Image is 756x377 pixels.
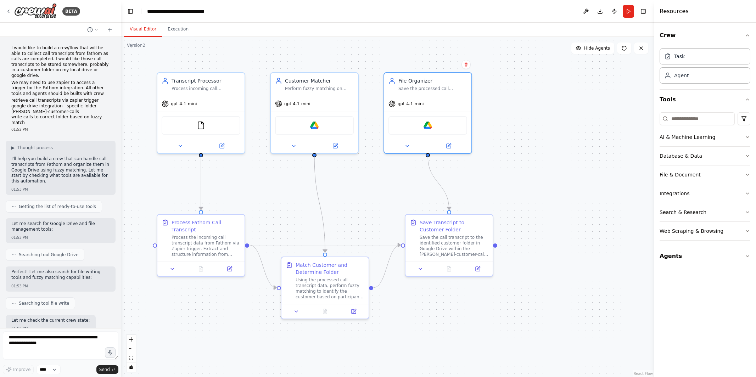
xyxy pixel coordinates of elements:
[11,269,110,280] p: Perfect! Let me also search for file writing tools and fuzzy matching capabilities:
[660,152,702,159] div: Database & Data
[674,53,685,60] div: Task
[157,72,245,154] div: Transcript ProcessorProcess incoming call transcripts from Fathom via Zapier trigger. Extract and...
[202,142,242,150] button: Open in side panel
[660,45,750,89] div: Crew
[660,26,750,45] button: Crew
[127,353,136,362] button: fit view
[147,8,205,15] nav: breadcrumb
[11,45,110,79] p: I would like to build a crew/flow that will be able to collect call transcripts from fathom as ca...
[660,184,750,203] button: Integrations
[11,221,110,232] p: Let me search for Google Drive and file management tools:
[62,7,80,16] div: BETA
[11,283,110,289] div: 01:53 PM
[11,80,110,97] p: We may need to use zapier to access a trigger for the Fathom integration. All other tools and age...
[127,335,136,372] div: React Flow controls
[19,204,96,209] span: Getting the list of ready-to-use tools
[172,235,240,257] div: Process the incoming call transcript data from Fathom via Zapier trigger. Extract and structure i...
[660,147,750,165] button: Database & Data
[13,367,30,372] span: Improve
[197,156,205,210] g: Edge from 95511aa5-eec6-456b-8841-0dee2fc1187b to 3753d443-c5e5-4b91-84b0-f0b7aa51a7b5
[19,252,78,258] span: Searching tool Google Drive
[660,7,689,16] h4: Resources
[674,72,689,79] div: Agent
[296,261,364,276] div: Match Customer and Determine Folder
[571,43,614,54] button: Hide Agents
[424,121,432,130] img: Google Drive
[270,72,359,154] div: Customer MatcherPerform fuzzy matching on participant names and call content to identify the cust...
[398,86,467,91] div: Save the processed call transcript to the correct customer folder within the [PERSON_NAME]-custom...
[99,367,110,372] span: Send
[172,219,240,233] div: Process Fathom Call Transcript
[11,145,53,151] button: ▶Thought process
[17,145,53,151] span: Thought process
[660,209,706,216] div: Search & Research
[420,235,488,257] div: Save the call transcript to the identified customer folder in Google Drive within the [PERSON_NAM...
[104,26,116,34] button: Start a new chat
[660,90,750,109] button: Tools
[315,142,355,150] button: Open in side panel
[11,318,90,323] p: Let me check the current crew state:
[429,142,469,150] button: Open in side panel
[285,77,354,84] div: Customer Matcher
[398,77,467,84] div: File Organizer
[125,6,135,16] button: Hide left sidebar
[660,246,750,266] button: Agents
[311,156,329,252] g: Edge from f66e59c9-a870-47c5-8508-1b41800276c0 to 431d0b78-6010-4b8f-b754-e78427a6c979
[660,203,750,221] button: Search & Research
[11,156,110,184] p: I'll help you build a crew that can handle call transcripts from Fathom and organize them in Goog...
[383,72,472,154] div: File OrganizerSave the processed call transcript to the correct customer folder within the [PERSO...
[420,219,488,233] div: Save Transcript to Customer Folder
[660,171,701,178] div: File & Document
[19,300,69,306] span: Searching tool file write
[660,222,750,240] button: Web Scraping & Browsing
[250,242,276,291] g: Edge from 3753d443-c5e5-4b91-84b0-f0b7aa51a7b5 to 431d0b78-6010-4b8f-b754-e78427a6c979
[250,242,401,249] g: Edge from 3753d443-c5e5-4b91-84b0-f0b7aa51a7b5 to ce5b2760-bb0a-4199-9834-edfd1e511cdf
[341,307,366,316] button: Open in side panel
[127,344,136,353] button: zoom out
[11,235,110,240] div: 01:53 PM
[171,101,197,107] span: gpt-4.1-mini
[124,22,162,37] button: Visual Editor
[660,109,750,246] div: Tools
[3,365,34,374] button: Improve
[162,22,194,37] button: Execution
[127,43,145,48] div: Version 2
[281,257,369,319] div: Match Customer and Determine FolderUsing the processed call transcript data, perform fuzzy matchi...
[660,165,750,184] button: File & Document
[374,242,401,291] g: Edge from 431d0b78-6010-4b8f-b754-e78427a6c979 to ce5b2760-bb0a-4199-9834-edfd1e511cdf
[127,335,136,344] button: zoom in
[461,60,471,69] button: Delete node
[84,26,101,34] button: Switch to previous chat
[660,190,689,197] div: Integrations
[634,372,653,376] a: React Flow attribution
[217,265,242,273] button: Open in side panel
[11,98,110,103] li: retrieve call transcripts via zapier trigger
[127,362,136,372] button: toggle interactivity
[157,214,245,277] div: Process Fathom Call TranscriptProcess the incoming call transcript data from Fathom via Zapier tr...
[638,6,648,16] button: Hide right sidebar
[398,101,424,107] span: gpt-4.1-mini
[14,3,57,19] img: Logo
[285,86,354,91] div: Perform fuzzy matching on participant names and call content to identify the customer and determi...
[186,265,216,273] button: No output available
[660,134,715,141] div: AI & Machine Learning
[434,265,464,273] button: No output available
[424,156,453,210] g: Edge from 51726c48-b515-4bb7-ad08-b4d7ce539b27 to ce5b2760-bb0a-4199-9834-edfd1e511cdf
[465,265,490,273] button: Open in side panel
[105,347,116,358] button: Click to speak your automation idea
[11,127,110,132] div: 01:52 PM
[660,227,723,235] div: Web Scraping & Browsing
[172,77,240,84] div: Transcript Processor
[310,307,340,316] button: No output available
[172,86,240,91] div: Process incoming call transcripts from Fathom via Zapier trigger. Extract and structure key infor...
[11,114,110,125] li: write calls to correct folder based on fuzzy match
[96,365,118,374] button: Send
[11,326,90,331] div: 01:53 PM
[284,101,310,107] span: gpt-4.1-mini
[405,214,493,277] div: Save Transcript to Customer FolderSave the call transcript to the identified customer folder in G...
[310,121,319,130] img: Google Drive
[197,121,205,130] img: FileReadTool
[296,277,364,300] div: Using the processed call transcript data, perform fuzzy matching to identify the customer based o...
[584,45,610,51] span: Hide Agents
[11,103,110,114] li: google drive integration - specific folder [PERSON_NAME]-customer-calls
